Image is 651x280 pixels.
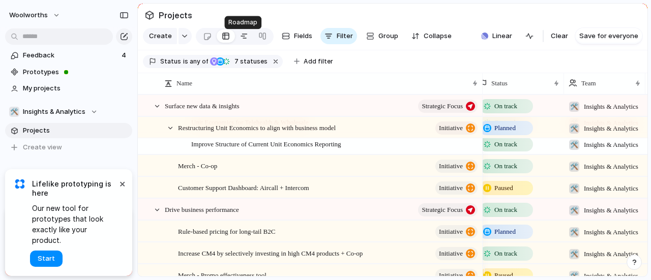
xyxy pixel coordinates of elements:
div: 🛠️ [569,205,579,215]
span: statuses [231,57,268,66]
a: My projects [5,81,132,96]
button: woolworths [5,7,66,23]
div: 🛠️ [569,183,579,194]
span: On track [494,101,517,111]
span: 4 [122,50,128,60]
span: Planned [494,227,516,237]
span: On track [494,205,517,215]
button: initiative [435,181,478,195]
span: Paused [494,183,513,193]
a: Feedback4 [5,48,132,63]
span: Improve Structure of Current Unit Economics Reporting [191,138,341,149]
span: Rule-based pricing for long-tail B2C [178,225,275,237]
a: Prototypes [5,65,132,80]
button: initiative [435,247,478,260]
a: Projects [5,123,132,138]
span: Start [38,254,55,264]
span: Insights & Analytics [584,102,638,112]
div: Roadmap [224,16,261,29]
span: Insights & Analytics [584,205,638,215]
button: Strategic Focus [418,100,478,113]
span: Surface new data & insights [165,100,240,111]
span: initiative [439,246,463,261]
span: Strategic Focus [422,203,463,217]
span: Insights & Analytics [584,140,638,150]
span: woolworths [9,10,48,20]
span: Create [149,31,172,41]
span: Linear [492,31,512,41]
span: Prototypes [23,67,129,77]
span: Name [176,78,192,88]
button: Linear [477,28,516,44]
span: Our new tool for prototypes that look exactly like your product. [32,203,117,245]
span: Drive business performance [165,203,239,215]
button: initiative [435,225,478,238]
span: initiative [439,225,463,239]
span: Insights & Analytics [584,249,638,259]
button: initiative [435,121,478,135]
span: Lifelike prototyping is here [32,179,117,198]
span: initiative [439,121,463,135]
span: Insights & Analytics [584,227,638,237]
span: Group [378,31,398,41]
span: Clear [551,31,568,41]
button: Collapse [407,28,456,44]
span: Create view [23,142,62,152]
button: Create view [5,140,132,155]
span: My projects [23,83,129,94]
div: 🛠️ [569,140,579,150]
span: Team [581,78,596,88]
span: Projects [23,126,129,136]
button: initiative [435,160,478,173]
span: Insights & Analytics [584,162,638,172]
span: Insights & Analytics [23,107,85,117]
span: Planned [494,123,516,133]
div: 🛠️ [569,227,579,237]
span: any of [188,57,208,66]
span: On track [494,161,517,171]
div: 🛠️ [9,107,19,117]
button: Filter [320,28,357,44]
button: Save for everyone [575,28,642,44]
span: Restructuring Unit Economics to align with business model [178,121,336,133]
span: Status [160,57,181,66]
button: Group [361,28,403,44]
button: Strategic Focus [418,203,478,216]
span: On track [494,248,517,259]
span: Collapse [424,31,452,41]
button: Fields [278,28,316,44]
button: 7 statuses [209,56,270,67]
span: On track [494,139,517,149]
button: Add filter [288,54,339,69]
button: isany of [181,56,210,67]
div: 🛠️ [569,102,579,112]
span: is [183,57,188,66]
div: 🛠️ [569,123,579,134]
span: Projects [157,6,194,24]
span: Filter [337,31,353,41]
span: initiative [439,159,463,173]
span: Feedback [23,50,119,60]
span: Add filter [304,57,333,66]
button: Start [30,251,63,267]
div: 🛠️ [569,249,579,259]
span: Merch - Co-op [178,160,217,171]
button: Dismiss [116,177,128,190]
span: Strategic Focus [422,99,463,113]
button: Clear [547,28,572,44]
span: Insights & Analytics [584,123,638,134]
button: 🛠️Insights & Analytics [5,104,132,119]
span: Save for everyone [579,31,638,41]
span: Status [491,78,508,88]
div: 🛠️ [569,162,579,172]
span: Increase CM4 by selectively investing in high CM4 products + Co-op [178,247,363,259]
button: Create [143,28,177,44]
span: initiative [439,181,463,195]
span: Customer Support Dashboard: Aircall + Intercom [178,181,309,193]
span: Fields [294,31,312,41]
span: Insights & Analytics [584,183,638,194]
span: 7 [231,57,240,65]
